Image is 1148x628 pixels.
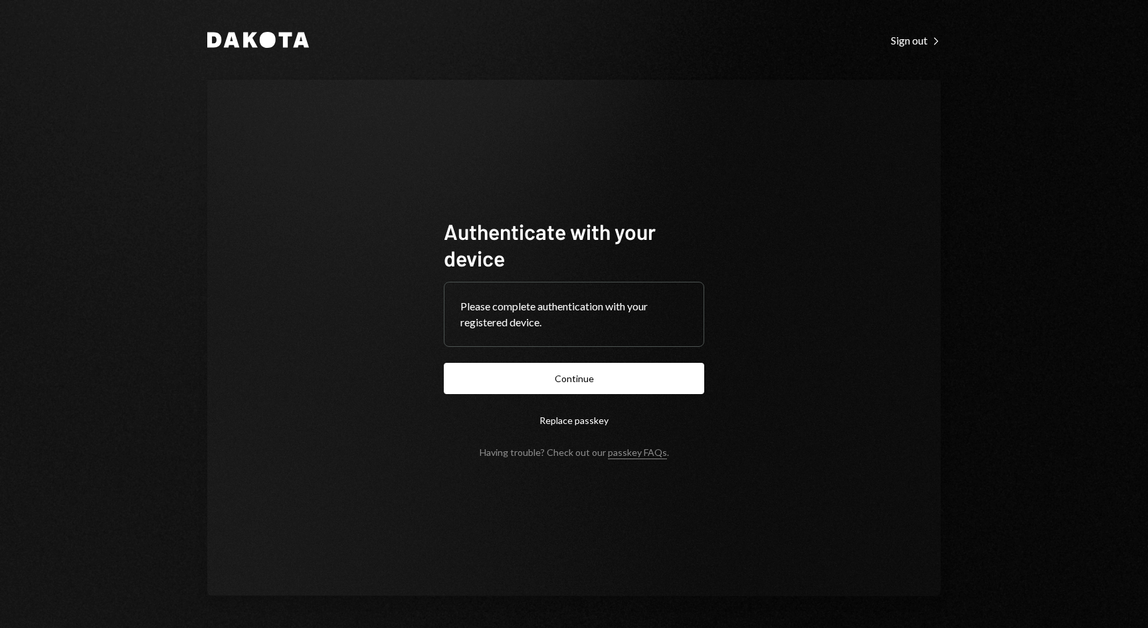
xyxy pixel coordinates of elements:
[444,218,704,271] h1: Authenticate with your device
[444,405,704,436] button: Replace passkey
[444,363,704,394] button: Continue
[460,298,688,330] div: Please complete authentication with your registered device.
[891,33,941,47] a: Sign out
[891,34,941,47] div: Sign out
[480,447,669,458] div: Having trouble? Check out our .
[608,447,667,459] a: passkey FAQs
